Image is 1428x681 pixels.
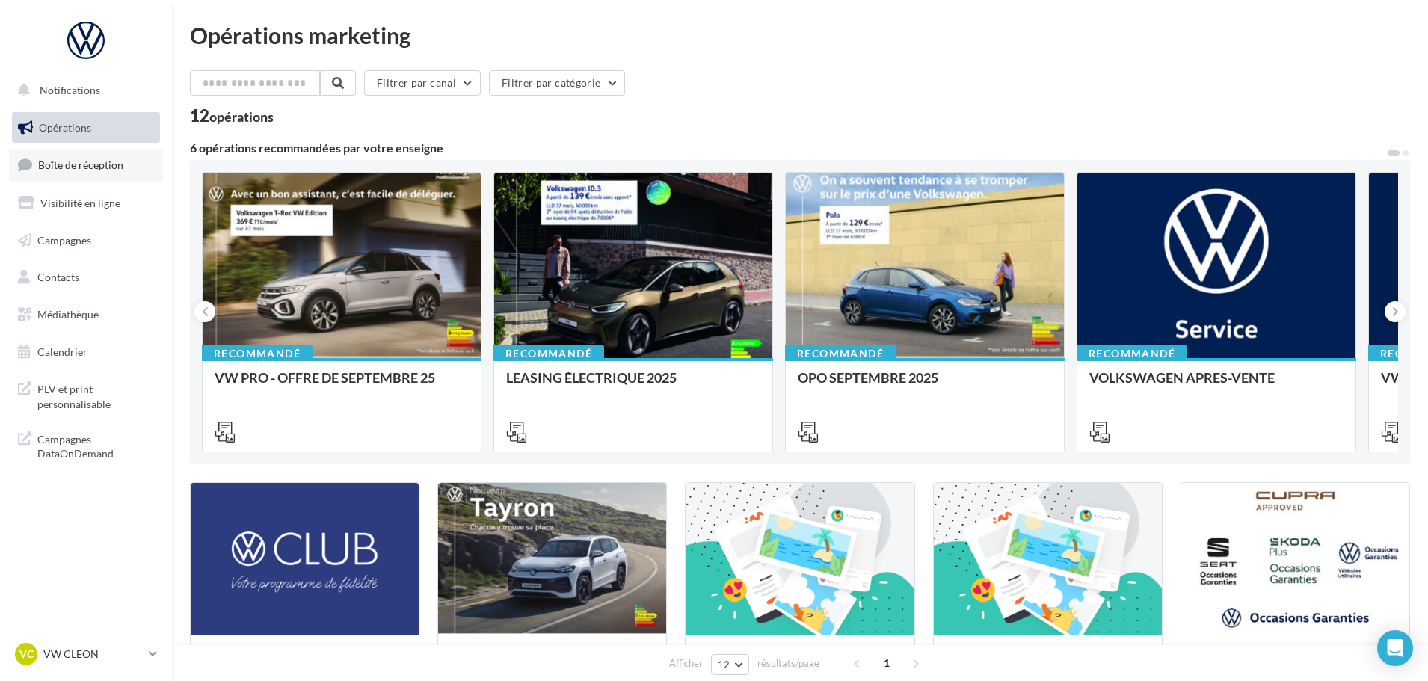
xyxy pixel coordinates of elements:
span: Afficher [669,656,703,671]
span: Visibilité en ligne [40,197,120,209]
div: Recommandé [493,345,604,362]
span: Contacts [37,271,79,283]
span: Médiathèque [37,308,99,321]
a: Campagnes [9,225,163,256]
div: OPO SEPTEMBRE 2025 [798,370,1052,400]
div: Recommandé [202,345,313,362]
span: Campagnes [37,233,91,246]
p: VW CLEON [43,647,143,662]
span: Boîte de réception [38,158,123,171]
a: Opérations [9,112,163,144]
span: Opérations [39,121,91,134]
div: LEASING ÉLECTRIQUE 2025 [506,370,760,400]
button: Notifications [9,75,157,106]
span: 1 [875,651,899,675]
div: opérations [209,110,274,123]
a: Contacts [9,262,163,293]
div: Open Intercom Messenger [1377,630,1413,666]
div: 6 opérations recommandées par votre enseigne [190,142,1386,154]
button: Filtrer par canal [364,70,481,96]
span: VC [19,647,34,662]
a: Calendrier [9,336,163,368]
div: VW PRO - OFFRE DE SEPTEMBRE 25 [215,370,469,400]
span: Campagnes DataOnDemand [37,429,154,461]
span: Notifications [40,84,100,96]
a: Médiathèque [9,299,163,330]
a: Boîte de réception [9,149,163,181]
a: Visibilité en ligne [9,188,163,219]
div: Recommandé [1077,345,1187,362]
div: 12 [190,108,274,124]
button: 12 [711,654,749,675]
span: 12 [718,659,730,671]
a: Campagnes DataOnDemand [9,423,163,467]
a: PLV et print personnalisable [9,373,163,417]
button: Filtrer par catégorie [489,70,625,96]
span: PLV et print personnalisable [37,379,154,411]
a: VC VW CLEON [12,640,160,668]
div: Opérations marketing [190,24,1410,46]
div: VOLKSWAGEN APRES-VENTE [1089,370,1344,400]
span: Calendrier [37,345,87,358]
div: Recommandé [785,345,896,362]
span: résultats/page [757,656,819,671]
